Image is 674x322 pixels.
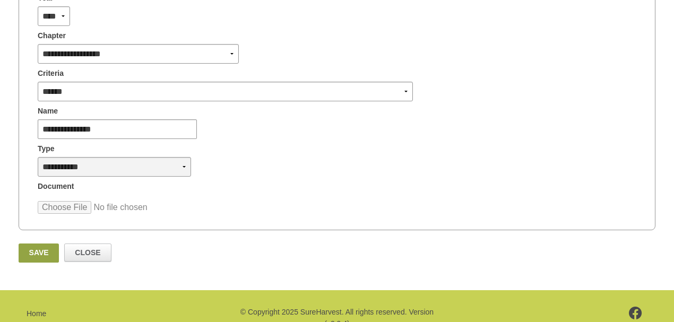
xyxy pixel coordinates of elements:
[38,143,55,154] span: Type
[38,68,64,79] span: Criteria
[19,243,59,263] a: Save
[27,309,46,318] a: Home
[629,307,642,319] img: footer-facebook.png
[38,181,74,192] span: Document
[38,106,58,117] span: Name
[64,243,111,262] a: Close
[38,30,66,41] span: Chapter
